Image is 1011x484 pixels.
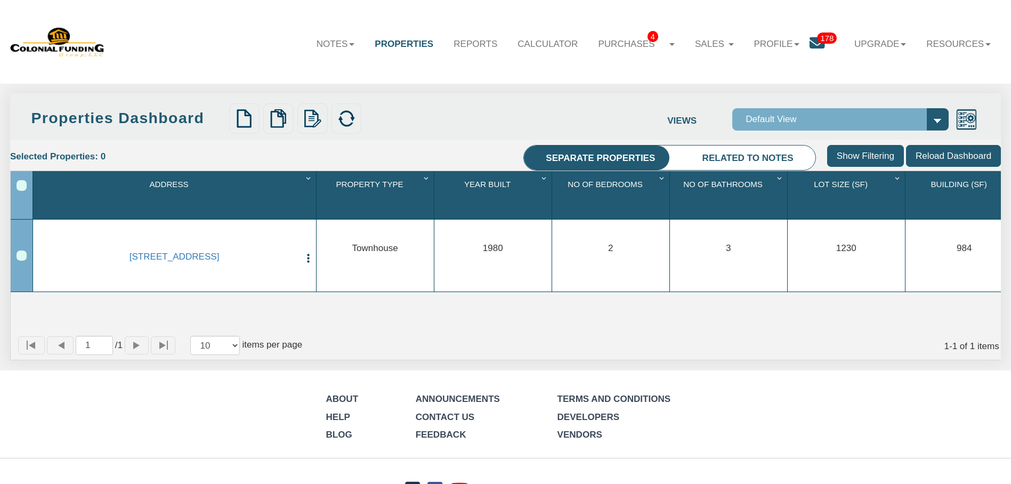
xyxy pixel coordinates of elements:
button: Page to last [151,336,175,355]
a: Feedback [416,430,466,440]
button: Press to open the property menu [303,252,314,264]
span: 1 [115,339,123,352]
span: 1 1 of 1 items [944,341,999,351]
a: Blog [326,430,352,440]
a: Profile [744,29,810,60]
a: Sales [685,29,744,60]
span: No Of Bedrooms [568,180,643,189]
span: Year Built [464,180,511,189]
span: 2 [608,243,613,253]
img: refresh.png [337,109,356,128]
span: 1230 [836,243,856,253]
span: 984 [957,243,972,253]
div: Column Menu [656,171,668,184]
div: Column Menu [420,171,433,184]
a: Terms and Conditions [557,394,671,404]
a: 178 [810,29,844,61]
a: About [326,394,358,404]
span: Lot Size (Sf) [814,180,868,189]
input: Show Filtering [827,145,903,167]
img: 579666 [10,26,105,58]
a: Help [326,412,350,422]
div: Sort None [672,175,787,215]
abbr: through [949,341,952,351]
span: No Of Bathrooms [683,180,763,189]
div: No Of Bathrooms Sort None [672,175,787,215]
div: Address Sort None [35,175,316,215]
a: Calculator [507,29,588,60]
span: 1980 [483,243,503,253]
a: Announcements [416,394,500,404]
span: Building (Sf) [931,180,986,189]
a: Notes [306,29,365,60]
div: Selected Properties: 0 [10,145,114,168]
div: Column Menu [303,171,315,184]
span: Property Type [336,180,403,189]
a: 0001 B Lafayette Ave, Baltimore, MD, 21202 [50,252,299,262]
a: Resources [916,29,1001,60]
div: Property Type Sort None [319,175,433,215]
span: items per page [242,340,302,350]
div: Column Menu [774,171,786,184]
a: Purchases4 [588,29,685,60]
abbr: of [115,340,118,350]
img: cell-menu.png [303,253,314,264]
div: Sort None [35,175,316,215]
label: Views [667,108,732,128]
div: Properties Dashboard [31,107,225,129]
button: Page back [47,336,74,355]
div: Select All [17,180,27,190]
a: Contact Us [416,412,475,422]
span: 3 [726,243,731,253]
li: Related to notes [680,146,815,171]
div: Sort None [319,175,433,215]
div: Year Built Sort None [436,175,551,215]
img: copy.png [269,109,288,128]
a: Developers [557,412,620,422]
img: views.png [956,108,978,131]
div: Sort None [554,175,669,215]
a: Reports [443,29,507,60]
div: Column Menu [892,171,904,184]
span: Address [149,180,188,189]
a: Vendors [557,430,602,440]
span: Townhouse [352,243,398,253]
input: Selected page [76,336,112,355]
input: Reload Dashboard [906,145,1001,167]
div: No Of Bedrooms Sort None [554,175,669,215]
div: Column Menu [538,171,551,184]
div: Sort None [436,175,551,215]
div: Row 1, Row Selection Checkbox [17,251,27,261]
img: edit.png [303,109,322,128]
a: Properties [365,29,443,60]
span: 4 [648,31,658,42]
a: Upgrade [844,29,916,60]
div: Sort None [790,175,904,215]
button: Page to first [18,336,45,355]
li: Separate properties [524,146,678,171]
div: Lot Size (Sf) Sort None [790,175,904,215]
button: Page forward [125,336,149,355]
span: 178 [817,33,837,44]
img: new.png [234,109,254,128]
